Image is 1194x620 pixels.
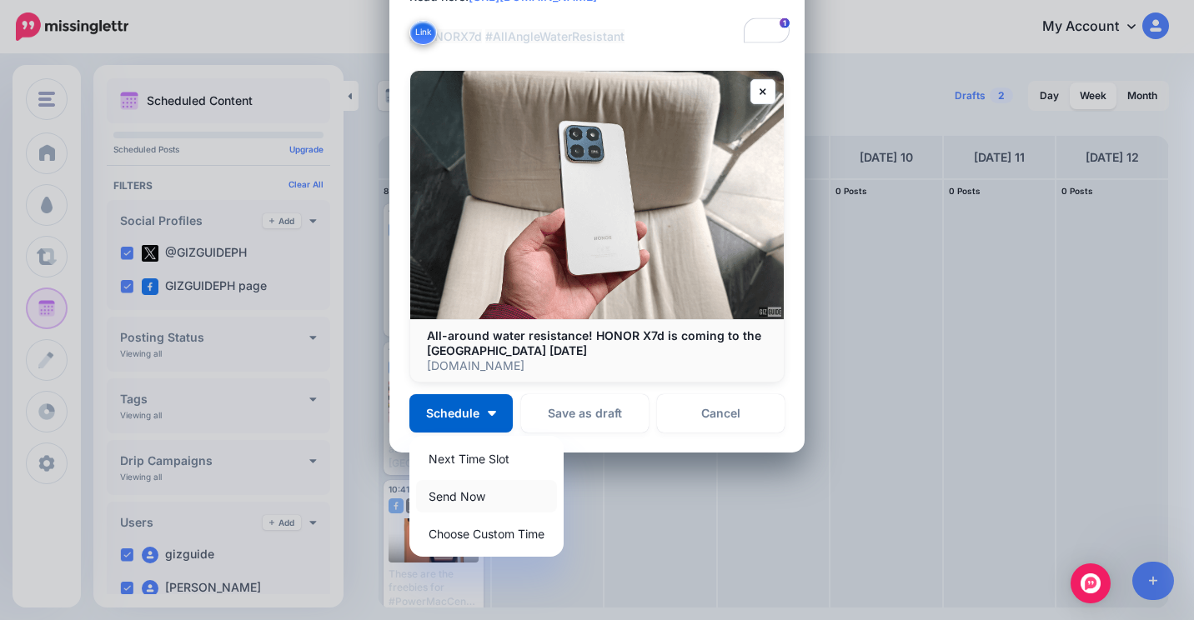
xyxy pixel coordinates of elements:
[1071,563,1111,603] div: Open Intercom Messenger
[657,394,785,432] a: Cancel
[488,411,496,416] img: arrow-down-white.png
[410,71,784,319] img: All-around water resistance! HONOR X7d is coming to the Philippines October 14, 2025
[409,394,513,432] button: Schedule
[416,480,557,512] a: Send Now
[409,436,564,557] div: Schedule
[409,20,437,45] button: Link
[416,517,557,550] a: Choose Custom Time
[416,442,557,475] a: Next Time Slot
[427,328,761,357] b: All-around water resistance! HONOR X7d is coming to the [GEOGRAPHIC_DATA] [DATE]
[521,394,649,432] button: Save as draft
[427,358,767,373] p: [DOMAIN_NAME]
[426,407,479,419] span: Schedule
